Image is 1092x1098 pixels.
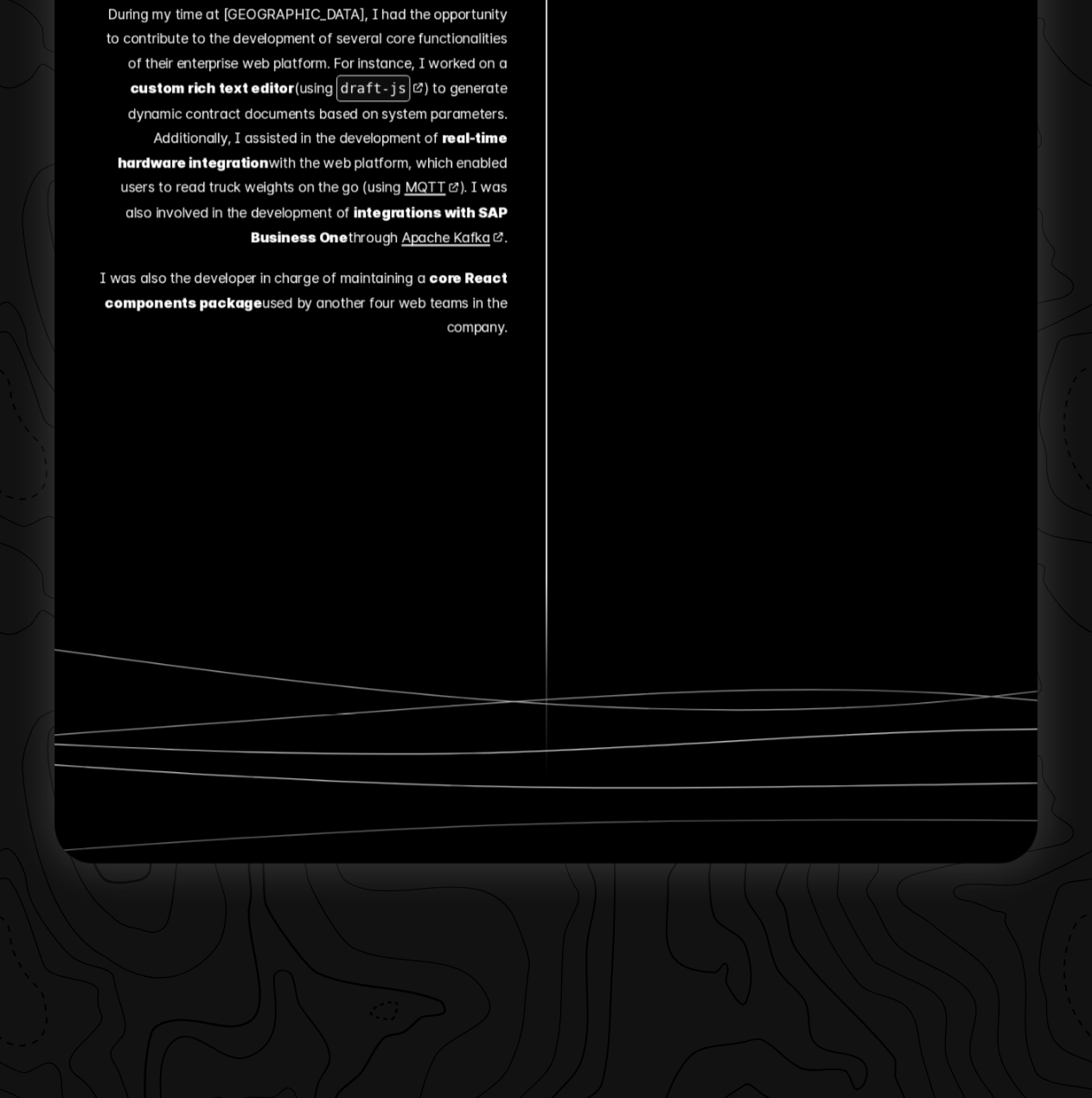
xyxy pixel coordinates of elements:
[118,130,508,170] strong: real-time hardware integration
[105,270,507,310] strong: core React components package
[93,266,507,347] p: I was also the developer in charge of maintaining a used by another four web teams in the company.
[93,2,507,258] p: During my time at [GEOGRAPHIC_DATA], I had the opportunity to contribute to the development of se...
[400,229,506,246] a: Apache Kafka
[251,204,508,245] strong: integrations with SAP Business One
[403,179,462,195] a: MQTT
[336,75,410,101] code: draft-js
[130,80,294,96] strong: custom rich text editor
[335,80,425,96] a: draft-js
